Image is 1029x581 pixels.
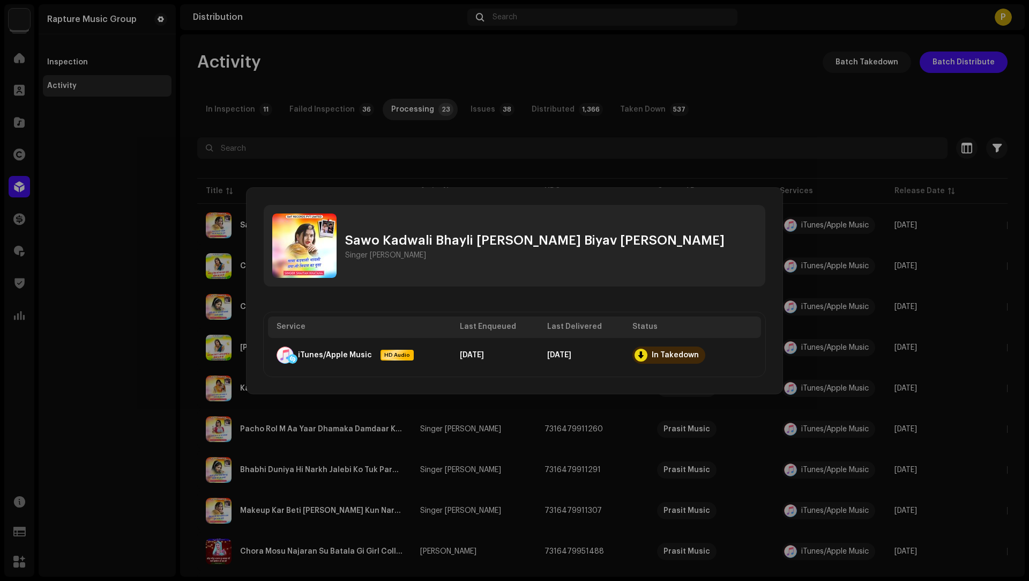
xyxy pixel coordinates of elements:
th: Last Delivered [539,317,624,338]
div: iTunes/Apple Music [298,351,372,359]
div: Singer [PERSON_NAME] [345,251,426,260]
img: 34671c2b-eee1-484d-aece-a9face39020f [272,214,337,278]
th: Status [624,317,761,338]
td: Oct 7, 2025 [451,338,539,372]
span: HD Audio [382,351,413,359]
td: Feb 15, 2025 [539,338,624,372]
div: In Takedown [652,351,699,359]
div: Sawo Kadwali Bhayli Chapa Li Biyav Ka Nuta [345,232,725,249]
th: Service [268,317,451,338]
th: Last Enqueued [451,317,539,338]
td: iTunes/Apple Music [268,338,451,372]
